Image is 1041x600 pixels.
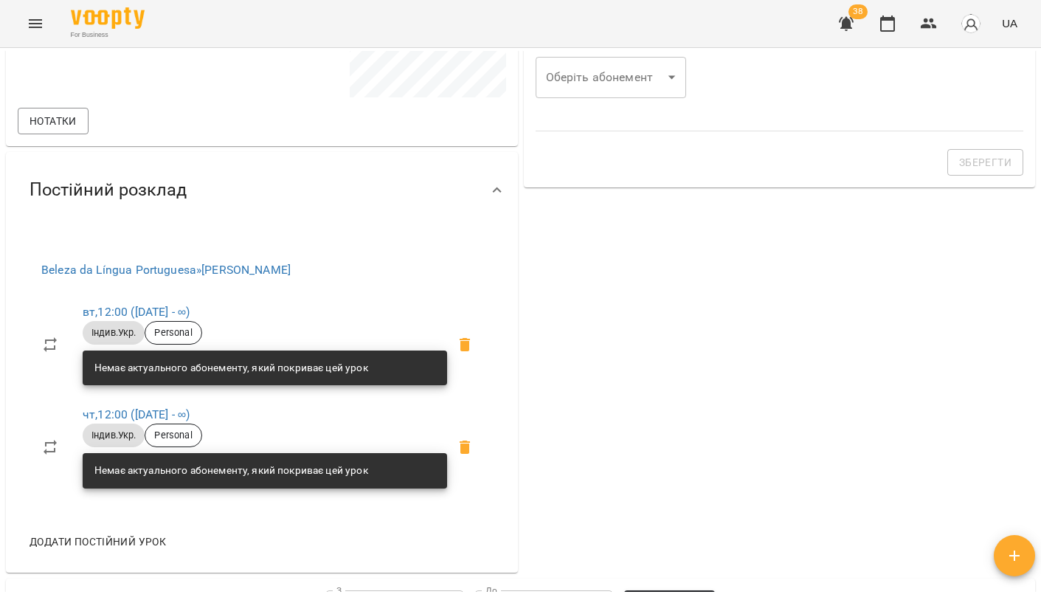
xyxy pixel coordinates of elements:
[30,179,187,201] span: Постійний розклад
[30,112,77,130] span: Нотатки
[83,429,145,442] span: Індив.Укр.
[94,458,368,484] div: Немає актуального абонементу, який покриває цей урок
[996,10,1023,37] button: UA
[447,430,483,465] span: Видалити приватний урок Кшемінська Анна Вікторівна чт 12:00 клієнта Марія Губар
[145,326,201,339] span: Personal
[536,57,687,98] div: ​
[24,528,172,555] button: Додати постійний урок
[71,7,145,29] img: Voopty Logo
[18,6,53,41] button: Menu
[94,355,368,382] div: Немає актуального абонементу, який покриває цей урок
[18,108,89,134] button: Нотатки
[83,407,190,421] a: чт,12:00 ([DATE] - ∞)
[6,152,518,228] div: Постійний розклад
[447,327,483,362] span: Видалити приватний урок Кшемінська Анна Вікторівна вт 12:00 клієнта Марія Губар
[41,263,291,277] a: Beleza da Língua Portuguesa»[PERSON_NAME]
[83,305,190,319] a: вт,12:00 ([DATE] - ∞)
[848,4,868,19] span: 38
[30,533,166,551] span: Додати постійний урок
[83,326,145,339] span: Індив.Укр.
[1002,15,1017,31] span: UA
[71,30,145,40] span: For Business
[145,429,201,442] span: Personal
[961,13,981,34] img: avatar_s.png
